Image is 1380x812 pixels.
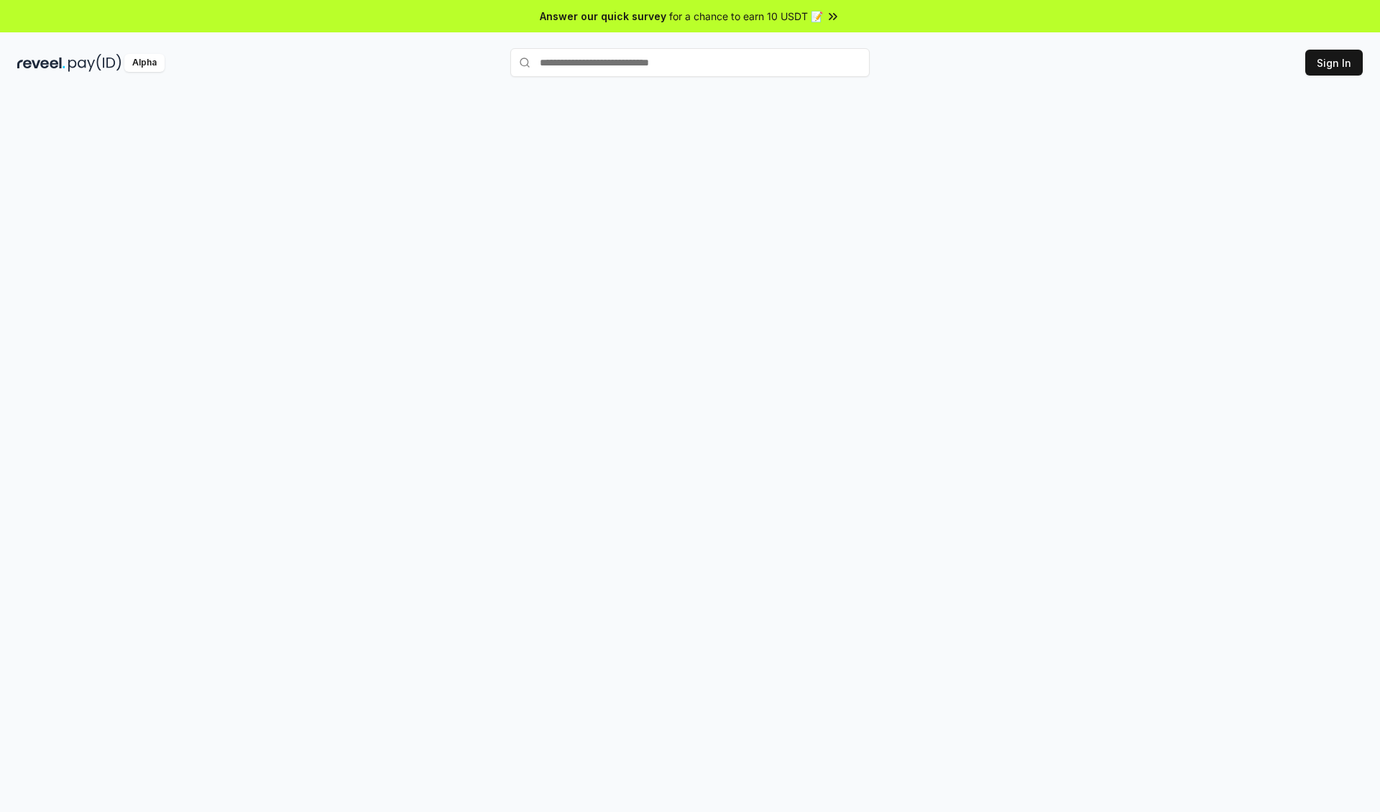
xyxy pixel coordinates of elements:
div: Alpha [124,54,165,72]
img: pay_id [68,54,121,72]
img: reveel_dark [17,54,65,72]
span: for a chance to earn 10 USDT 📝 [669,9,823,24]
button: Sign In [1305,50,1363,76]
span: Answer our quick survey [540,9,666,24]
